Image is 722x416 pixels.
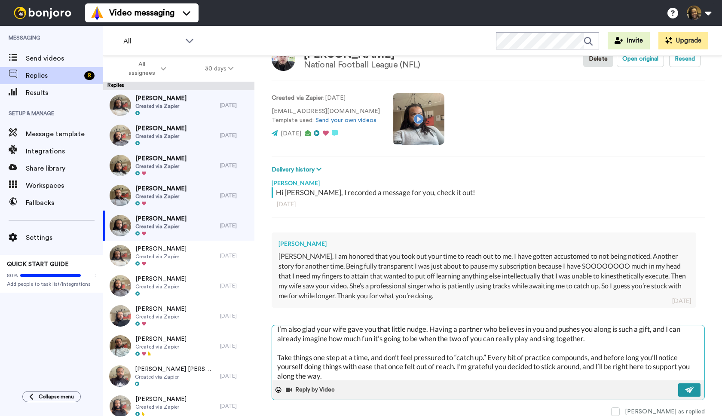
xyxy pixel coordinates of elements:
span: Replies [26,70,81,81]
button: Delete [583,51,613,67]
span: Created via Zapier [135,313,187,320]
span: Integrations [26,146,103,156]
div: [PERSON_NAME] as replied [625,407,705,416]
div: [DATE] [220,102,250,109]
span: [PERSON_NAME] [135,335,187,343]
span: Results [26,88,103,98]
span: All [123,36,181,46]
div: [DATE] [220,343,250,349]
span: [PERSON_NAME] [135,275,187,283]
span: Created via Zapier [135,163,187,170]
a: [PERSON_NAME]Created via Zapier[DATE] [103,211,254,241]
a: [PERSON_NAME]Created via Zapier[DATE] [103,331,254,361]
img: 6310aab0-a128-4a80-9abd-60b83d254cf3-thumb.jpg [110,125,131,146]
span: Workspaces [26,180,103,191]
span: Settings [26,232,103,243]
span: All assignees [124,60,159,77]
img: send-white.svg [685,386,694,393]
span: Created via Zapier [135,283,187,290]
p: : [DATE] [272,94,380,103]
strong: Created via Zapier [272,95,323,101]
img: 08bbd10b-61a6-4f2d-9433-fe9bbdaddec0-thumb.jpg [110,245,131,266]
p: [EMAIL_ADDRESS][DOMAIN_NAME] Template used: [272,107,380,125]
button: 30 days [186,61,253,76]
div: [DATE] [277,200,700,208]
button: Upgrade [658,32,708,49]
img: 64cd9dc1-4f4a-41d2-9dfb-45bee1a21e7e-thumb.jpg [110,335,131,357]
div: Hi [PERSON_NAME], I recorded a message for you, check it out! [276,187,703,198]
img: 4c1ebf75-0077-4a4e-b2d5-389313698e97-thumb.jpg [109,365,131,387]
img: 721eb788-2d3c-4b64-b67e-44f5d6203017-thumb.jpg [110,185,131,206]
img: a5f1bb91-c32d-4685-9bbf-45989382fef4-thumb.jpg [110,155,131,176]
a: [PERSON_NAME]Created via Zapier[DATE] [103,271,254,301]
a: [PERSON_NAME]Created via Zapier[DATE] [103,241,254,271]
span: Created via Zapier [135,103,187,110]
div: [DATE] [220,192,250,199]
div: [DATE] [220,162,250,169]
button: Delivery history [272,165,324,174]
div: [PERSON_NAME], I am honored that you took out your time to reach out to me. I have gotten accusto... [278,251,689,300]
span: [PERSON_NAME] [135,395,187,404]
span: Created via Zapier [135,253,187,260]
span: Created via Zapier [135,133,187,140]
span: Created via Zapier [135,193,187,200]
img: e3c69a84-f8a4-48a4-aabb-5628fec35d4e-thumb.jpg [110,95,131,116]
img: a83bb9c2-eb9a-4d64-b212-52288ea853cc-thumb.jpg [110,215,131,236]
span: Add people to task list/Integrations [7,281,96,288]
button: Invite [608,32,650,49]
span: [PERSON_NAME] [135,154,187,163]
span: [PERSON_NAME] [135,305,187,313]
a: [PERSON_NAME] [PERSON_NAME]Created via Zapier[DATE] [103,361,254,391]
img: bj-logo-header-white.svg [10,7,75,19]
span: Collapse menu [39,393,74,400]
img: vm-color.svg [90,6,104,20]
div: National Football League (NFL) [304,60,420,70]
img: eec86897-0adc-4937-add6-6c4d2a00ee99-thumb.jpg [110,305,131,327]
div: 8 [84,71,95,80]
span: [PERSON_NAME] [135,214,187,223]
div: [DATE] [672,297,691,305]
span: Message template [26,129,103,139]
img: Image of Corey White [272,47,295,71]
div: [DATE] [220,312,250,319]
textarea: I really appreciate you sharing that with me. Trust me, I know what it’s like to have a head full... [272,325,704,380]
span: Send videos [26,53,103,64]
span: Share library [26,163,103,174]
button: Open original [617,51,664,67]
div: [PERSON_NAME] [272,174,705,187]
span: [PERSON_NAME] [135,245,187,253]
div: [PERSON_NAME] [278,239,689,248]
span: Fallbacks [26,198,103,208]
a: [PERSON_NAME]Created via Zapier[DATE] [103,150,254,180]
span: [PERSON_NAME] [135,184,187,193]
div: [DATE] [220,132,250,139]
div: [DATE] [220,222,250,229]
img: 438439f4-27b7-4d7a-a13b-65a2a5cb7eaf-thumb.jpg [110,275,131,297]
a: [PERSON_NAME]Created via Zapier[DATE] [103,120,254,150]
a: [PERSON_NAME]Created via Zapier[DATE] [103,301,254,331]
a: [PERSON_NAME]Created via Zapier[DATE] [103,180,254,211]
span: Created via Zapier [135,373,216,380]
button: Reply by Video [285,383,337,396]
div: Replies [103,82,254,90]
div: [DATE] [220,373,250,379]
span: Created via Zapier [135,404,187,410]
div: [DATE] [220,282,250,289]
span: 80% [7,272,18,279]
div: [DATE] [220,403,250,410]
a: Send your own videos [315,117,376,123]
span: [PERSON_NAME] [PERSON_NAME] [135,365,216,373]
span: [DATE] [281,131,301,137]
span: [PERSON_NAME] [135,124,187,133]
span: Video messaging [109,7,174,19]
button: Resend [669,51,701,67]
span: [PERSON_NAME] [135,94,187,103]
div: [DATE] [220,252,250,259]
span: Created via Zapier [135,223,187,230]
button: All assignees [105,57,186,81]
span: QUICK START GUIDE [7,261,69,267]
button: Collapse menu [22,391,81,402]
a: [PERSON_NAME]Created via Zapier[DATE] [103,90,254,120]
span: Created via Zapier [135,343,187,350]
